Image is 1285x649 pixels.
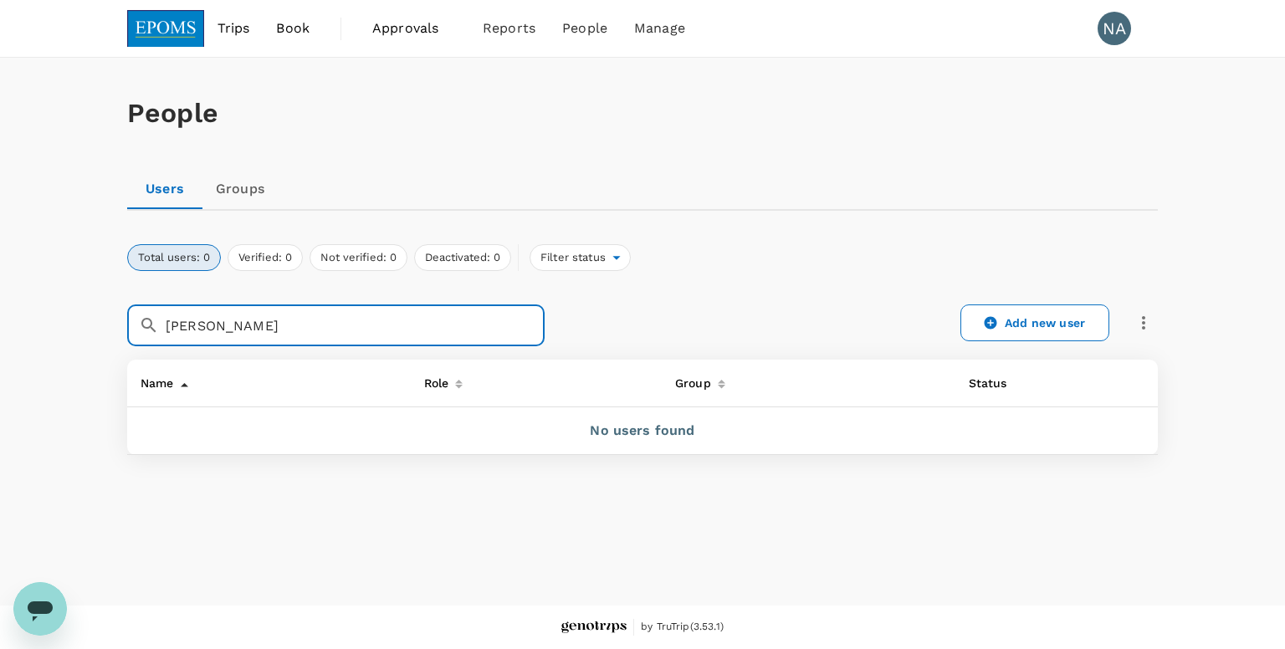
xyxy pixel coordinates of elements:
[127,169,202,209] a: Users
[276,18,310,38] span: Book
[127,244,221,271] button: Total users: 0
[530,250,612,266] span: Filter status
[483,18,535,38] span: Reports
[127,98,1158,129] h1: People
[127,10,204,47] img: EPOMS SDN BHD
[218,18,250,38] span: Trips
[530,244,631,271] div: Filter status
[13,582,67,636] iframe: Button to launch messaging window
[417,366,449,393] div: Role
[960,304,1109,341] a: Add new user
[414,244,511,271] button: Deactivated: 0
[641,619,724,636] span: by TruTrip ( 3.53.1 )
[141,421,1144,441] p: No users found
[228,244,303,271] button: Verified: 0
[202,169,278,209] a: Groups
[562,18,607,38] span: People
[955,360,1056,407] th: Status
[634,18,685,38] span: Manage
[166,304,545,346] input: Search for a user
[1098,12,1131,45] div: NA
[310,244,407,271] button: Not verified: 0
[372,18,456,38] span: Approvals
[561,621,627,634] img: Genotrips - EPOMS
[134,366,174,393] div: Name
[668,366,711,393] div: Group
